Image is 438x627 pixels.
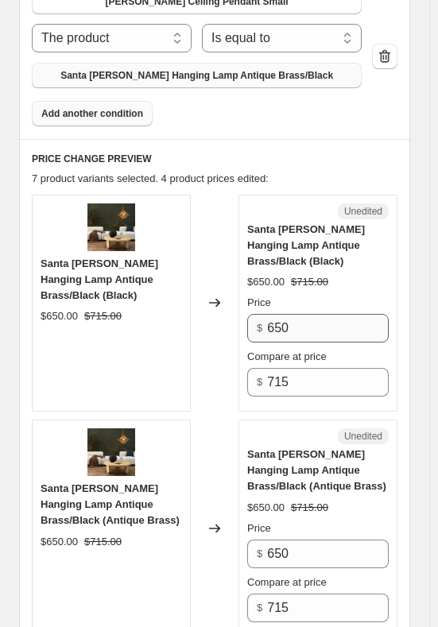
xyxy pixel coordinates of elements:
div: $650.00 [247,500,285,516]
span: 7 product variants selected. 4 product prices edited: [32,172,269,184]
span: Compare at price [247,576,327,588]
span: Unedited [344,205,382,218]
strike: $715.00 [84,534,122,550]
span: Santa [PERSON_NAME] Hanging Lamp Antique Brass/Black (Antique Brass) [41,482,180,526]
span: Unedited [344,430,382,443]
span: Santa [PERSON_NAME] Hanging Lamp Antique Brass/Black [60,69,333,82]
strike: $715.00 [84,308,122,324]
span: Santa [PERSON_NAME] Hanging Lamp Antique Brass/Black (Antique Brass) [247,448,386,492]
strike: $715.00 [291,500,328,516]
div: $650.00 [41,308,78,324]
button: Santa Monica Hanging Lamp Antique Brass/Black [32,63,362,88]
span: Santa [PERSON_NAME] Hanging Lamp Antique Brass/Black (Black) [247,223,365,267]
span: Add another condition [41,107,143,120]
span: $ [257,322,262,334]
span: $ [257,376,262,388]
span: $ [257,602,262,613]
span: Santa [PERSON_NAME] Hanging Lamp Antique Brass/Black (Black) [41,257,158,301]
img: eyJidWNrZXQiOiJ3ZWItbmluamEtaW1hZ2VzIiwia2V5IjoiZW1hY2xhd3RvbmFkdlwvaW1hZ2VzXC9wcm9kaW1nXC84NDk2X... [87,428,135,476]
button: Add another condition [32,101,153,126]
span: Price [247,296,271,308]
h6: PRICE CHANGE PREVIEW [32,153,397,165]
span: Compare at price [247,350,327,362]
span: Price [247,522,271,534]
div: $650.00 [247,274,285,290]
img: eyJidWNrZXQiOiJ3ZWItbmluamEtaW1hZ2VzIiwia2V5IjoiZW1hY2xhd3RvbmFkdlwvaW1hZ2VzXC9wcm9kaW1nXC84NDk2X... [87,203,135,251]
strike: $715.00 [291,274,328,290]
span: $ [257,548,262,559]
div: $650.00 [41,534,78,550]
